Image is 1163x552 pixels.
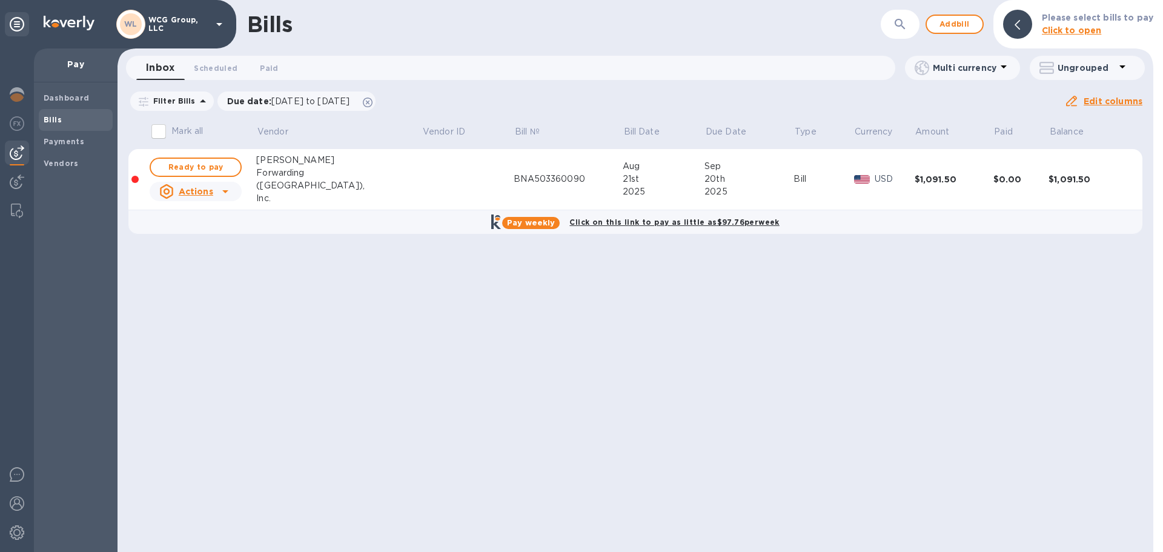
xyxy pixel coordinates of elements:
[423,125,465,138] p: Vendor ID
[148,96,196,106] p: Filter Bills
[706,125,762,138] span: Due Date
[854,175,870,184] img: USD
[44,115,62,124] b: Bills
[256,192,422,205] div: Inc.
[915,125,965,138] span: Amount
[514,173,623,185] div: BNA503360090
[146,59,174,76] span: Inbox
[257,125,304,138] span: Vendor
[704,160,794,173] div: Sep
[915,173,993,185] div: $1,091.50
[256,154,422,167] div: [PERSON_NAME]
[569,218,779,227] b: Click on this link to pay as little as $97.76 per week
[1050,125,1084,138] p: Balance
[44,93,90,102] b: Dashboard
[994,125,1029,138] span: Paid
[794,173,853,185] div: Bill
[148,16,209,33] p: WCG Group, LLC
[194,62,237,75] span: Scheduled
[179,187,213,196] u: Actions
[624,125,660,138] p: Bill Date
[994,125,1013,138] p: Paid
[926,15,984,34] button: Addbill
[260,62,278,75] span: Paid
[936,17,973,32] span: Add bill
[624,125,675,138] span: Bill Date
[795,125,832,138] span: Type
[623,173,704,185] div: 21st
[623,160,704,173] div: Aug
[704,185,794,198] div: 2025
[1058,62,1115,74] p: Ungrouped
[515,125,540,138] p: Bill №
[875,173,914,185] p: USD
[44,159,79,168] b: Vendors
[507,218,555,227] b: Pay weekly
[515,125,555,138] span: Bill №
[1084,96,1142,106] u: Edit columns
[1050,125,1099,138] span: Balance
[44,58,108,70] p: Pay
[161,160,231,175] span: Ready to pay
[1042,25,1102,35] b: Click to open
[171,125,203,138] p: Mark all
[423,125,481,138] span: Vendor ID
[10,116,24,131] img: Foreign exchange
[623,185,704,198] div: 2025
[271,96,350,106] span: [DATE] to [DATE]
[993,173,1049,185] div: $0.00
[257,125,288,138] p: Vendor
[44,16,94,30] img: Logo
[915,125,949,138] p: Amount
[704,173,794,185] div: 20th
[217,91,376,111] div: Due date:[DATE] to [DATE]
[150,158,242,177] button: Ready to pay
[795,125,817,138] p: Type
[855,125,892,138] p: Currency
[1049,173,1127,185] div: $1,091.50
[247,12,292,37] h1: Bills
[124,19,138,28] b: WL
[706,125,746,138] p: Due Date
[1042,13,1153,22] b: Please select bills to pay
[256,167,422,179] div: Forwarding
[44,137,84,146] b: Payments
[227,95,356,107] p: Due date :
[256,179,422,192] div: ([GEOGRAPHIC_DATA]),
[933,62,996,74] p: Multi currency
